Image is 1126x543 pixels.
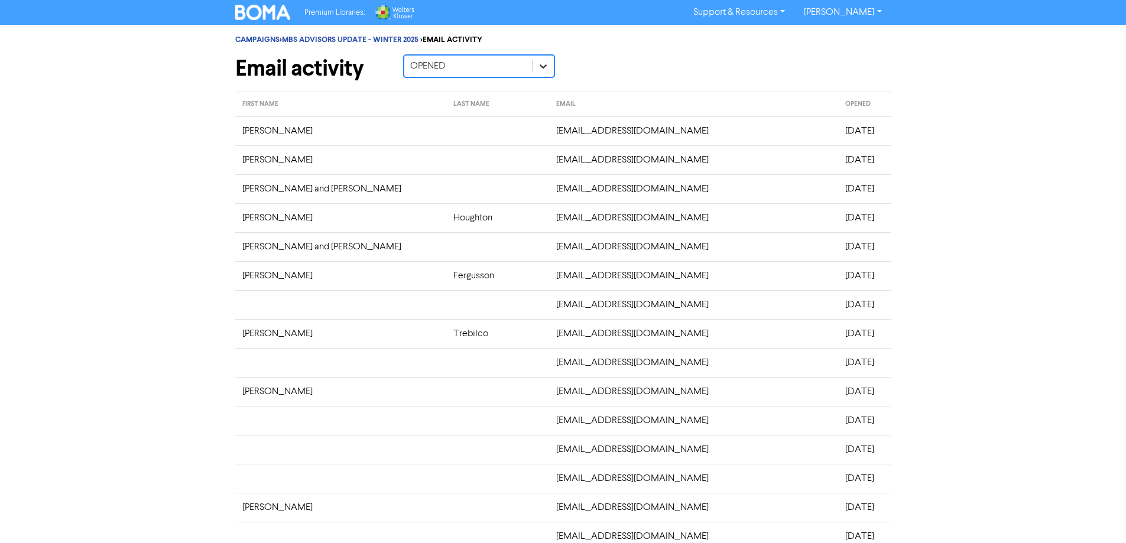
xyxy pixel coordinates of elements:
th: OPENED [838,92,891,117]
td: [DATE] [838,145,891,174]
td: [PERSON_NAME] [235,116,446,145]
td: [PERSON_NAME] [235,203,446,232]
td: [DATE] [838,116,891,145]
td: [PERSON_NAME] [235,145,446,174]
td: [DATE] [838,232,891,261]
td: [EMAIL_ADDRESS][DOMAIN_NAME] [549,203,838,232]
td: [DATE] [838,319,891,348]
td: [EMAIL_ADDRESS][DOMAIN_NAME] [549,348,838,377]
td: [EMAIL_ADDRESS][DOMAIN_NAME] [549,464,838,493]
a: CAMPAIGNS [235,35,280,44]
td: [DATE] [838,377,891,406]
td: [EMAIL_ADDRESS][DOMAIN_NAME] [549,435,838,464]
th: FIRST NAME [235,92,446,117]
td: Fergusson [446,261,549,290]
h1: Email activity [235,55,386,82]
td: [PERSON_NAME] and [PERSON_NAME] [235,232,446,261]
td: Houghton [446,203,549,232]
td: [EMAIL_ADDRESS][DOMAIN_NAME] [549,319,838,348]
a: Support & Resources [684,3,794,22]
td: [DATE] [838,464,891,493]
td: [PERSON_NAME] [235,319,446,348]
td: [PERSON_NAME] and [PERSON_NAME] [235,174,446,203]
th: LAST NAME [446,92,549,117]
iframe: Chat Widget [1067,486,1126,543]
td: [EMAIL_ADDRESS][DOMAIN_NAME] [549,116,838,145]
td: [DATE] [838,174,891,203]
div: OPENED [410,59,446,73]
td: [DATE] [838,435,891,464]
a: [PERSON_NAME] [794,3,891,22]
img: Wolters Kluwer [374,5,414,20]
td: [EMAIL_ADDRESS][DOMAIN_NAME] [549,290,838,319]
td: [EMAIL_ADDRESS][DOMAIN_NAME] [549,406,838,435]
td: [DATE] [838,290,891,319]
td: [EMAIL_ADDRESS][DOMAIN_NAME] [549,377,838,406]
td: [DATE] [838,348,891,377]
td: [EMAIL_ADDRESS][DOMAIN_NAME] [549,145,838,174]
img: BOMA Logo [235,5,291,20]
span: Premium Libraries: [304,9,365,17]
td: [PERSON_NAME] [235,377,446,406]
td: [PERSON_NAME] [235,493,446,522]
td: [EMAIL_ADDRESS][DOMAIN_NAME] [549,493,838,522]
td: [DATE] [838,261,891,290]
td: [DATE] [838,493,891,522]
td: Trebilco [446,319,549,348]
a: MBS ADVISORS UPDATE - WINTER 2025 [282,35,418,44]
td: [EMAIL_ADDRESS][DOMAIN_NAME] [549,232,838,261]
td: [DATE] [838,406,891,435]
td: [DATE] [838,203,891,232]
td: [EMAIL_ADDRESS][DOMAIN_NAME] [549,261,838,290]
td: [PERSON_NAME] [235,261,446,290]
td: [EMAIL_ADDRESS][DOMAIN_NAME] [549,174,838,203]
div: > > EMAIL ACTIVITY [235,34,891,45]
th: EMAIL [549,92,838,117]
